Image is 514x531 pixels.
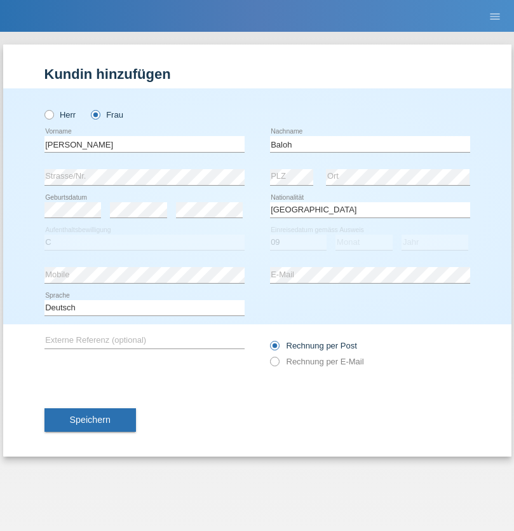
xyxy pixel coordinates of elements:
[44,408,136,432] button: Speichern
[270,357,278,373] input: Rechnung per E-Mail
[91,110,99,118] input: Frau
[270,341,278,357] input: Rechnung per Post
[482,12,508,20] a: menu
[44,110,76,120] label: Herr
[91,110,123,120] label: Frau
[70,415,111,425] span: Speichern
[44,110,53,118] input: Herr
[270,357,364,366] label: Rechnung per E-Mail
[44,66,470,82] h1: Kundin hinzufügen
[270,341,357,350] label: Rechnung per Post
[489,10,501,23] i: menu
